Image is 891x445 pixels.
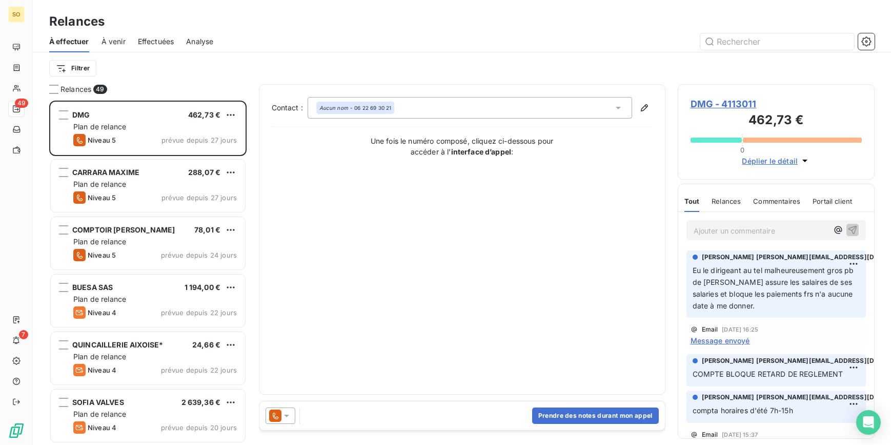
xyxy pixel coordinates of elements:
span: 7 [19,330,28,339]
span: DMG - 4113011 [691,97,862,111]
span: [DATE] 16:25 [722,326,758,333]
span: 462,73 € [188,110,220,119]
span: COMPTOIR [PERSON_NAME] [72,225,175,234]
span: 78,01 € [194,225,220,234]
p: Une fois le numéro composé, cliquez ci-dessous pour accéder à l’ : [359,136,564,157]
span: Portail client [813,197,852,205]
span: prévue depuis 20 jours [161,423,237,432]
span: DMG [72,110,90,119]
button: Déplier le détail [739,155,813,167]
span: 49 [93,85,107,94]
span: QUINCAILLERIE AIXOISE* [72,340,163,349]
button: Prendre des notes durant mon appel [532,408,659,424]
span: prévue depuis 24 jours [161,251,237,259]
span: Plan de relance [73,352,126,361]
span: COMPTE BLOQUE RETARD DE REGLEMENT [693,370,843,378]
span: Tout [684,197,700,205]
input: Rechercher [700,33,854,50]
span: CARRARA MAXIME [72,168,139,177]
span: Déplier le détail [742,156,798,166]
span: prévue depuis 27 jours [161,136,237,144]
span: 2 639,36 € [181,398,221,407]
h3: 462,73 € [691,111,862,131]
span: Niveau 5 [88,251,116,259]
div: - 06 22 69 30 21 [319,104,392,111]
span: 24,66 € [192,340,220,349]
span: [DATE] 15:37 [722,432,758,438]
span: Niveau 4 [88,423,116,432]
span: Plan de relance [73,410,126,418]
span: Niveau 4 [88,366,116,374]
label: Contact : [272,103,308,113]
span: Niveau 4 [88,308,116,317]
span: À effectuer [49,36,89,47]
img: Logo LeanPay [8,422,25,439]
div: Open Intercom Messenger [856,410,881,435]
em: Aucun nom [319,104,348,111]
span: À venir [102,36,126,47]
span: prévue depuis 22 jours [161,308,237,317]
span: Plan de relance [73,180,126,188]
span: 0 [740,146,744,154]
span: Eu le dirigeant au tel malheureusement gros pb de [PERSON_NAME] assure les salaires de ses salari... [693,266,856,310]
span: Relances [60,84,91,94]
div: grid [49,101,247,445]
span: Plan de relance [73,122,126,131]
span: 49 [15,99,28,108]
span: Message envoyé [691,335,750,346]
span: Email [702,432,718,438]
span: Commentaires [753,197,800,205]
span: prévue depuis 27 jours [161,194,237,202]
span: Niveau 5 [88,194,116,202]
span: Plan de relance [73,237,126,246]
strong: interface d’appel [451,147,512,156]
span: compta horaires d'été 7h-15h [693,406,793,415]
h3: Relances [49,12,105,31]
span: Analyse [186,36,213,47]
span: Relances [712,197,741,205]
span: prévue depuis 22 jours [161,366,237,374]
span: SOFIA VALVES [72,398,124,407]
span: 288,07 € [188,168,220,177]
span: Niveau 5 [88,136,116,144]
span: Plan de relance [73,295,126,303]
span: 1 194,00 € [185,283,221,292]
div: SO [8,6,25,23]
span: Email [702,326,718,333]
button: Filtrer [49,60,96,76]
span: BUESA SAS [72,283,113,292]
span: Effectuées [138,36,174,47]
